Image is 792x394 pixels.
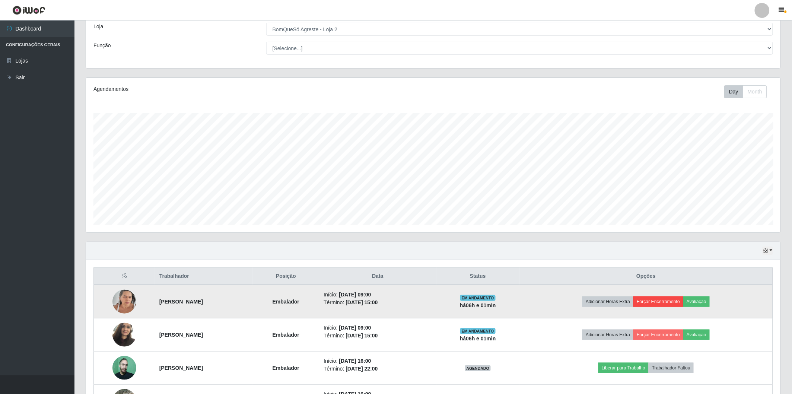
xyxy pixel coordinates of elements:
li: Início: [324,324,432,332]
button: Trabalhador Faltou [649,363,694,373]
strong: Embalador [273,365,299,371]
label: Função [93,42,111,50]
button: Month [743,85,767,98]
button: Forçar Encerramento [633,296,683,307]
button: Adicionar Horas Extra [582,330,633,340]
th: Opções [519,268,773,285]
th: Data [319,268,436,285]
span: AGENDADO [465,365,491,371]
button: Avaliação [683,296,710,307]
strong: Embalador [273,299,299,305]
li: Início: [324,357,432,365]
time: [DATE] 15:00 [346,333,378,339]
img: 1748573558798.jpeg [112,319,136,350]
button: Forçar Encerramento [633,330,683,340]
img: 1672941149388.jpeg [112,356,136,380]
strong: [PERSON_NAME] [159,299,203,305]
time: [DATE] 22:00 [346,366,378,372]
label: Loja [93,23,103,31]
span: EM ANDAMENTO [460,328,496,334]
th: Status [436,268,520,285]
span: EM ANDAMENTO [460,295,496,301]
button: Day [724,85,743,98]
button: Liberar para Trabalho [598,363,649,373]
strong: Embalador [273,332,299,338]
div: First group [724,85,767,98]
div: Agendamentos [93,85,370,93]
time: [DATE] 16:00 [339,358,371,364]
li: Término: [324,299,432,306]
button: Avaliação [683,330,710,340]
strong: há 06 h e 01 min [460,302,496,308]
time: [DATE] 09:00 [339,292,371,298]
strong: [PERSON_NAME] [159,365,203,371]
li: Início: [324,291,432,299]
img: 1741963068390.jpeg [112,286,136,317]
time: [DATE] 09:00 [339,325,371,331]
time: [DATE] 15:00 [346,299,378,305]
strong: há 06 h e 01 min [460,336,496,341]
th: Trabalhador [155,268,253,285]
strong: [PERSON_NAME] [159,332,203,338]
button: Adicionar Horas Extra [582,296,633,307]
img: CoreUI Logo [12,6,45,15]
li: Término: [324,332,432,340]
th: Posição [252,268,319,285]
li: Término: [324,365,432,373]
div: Toolbar with button groups [724,85,773,98]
